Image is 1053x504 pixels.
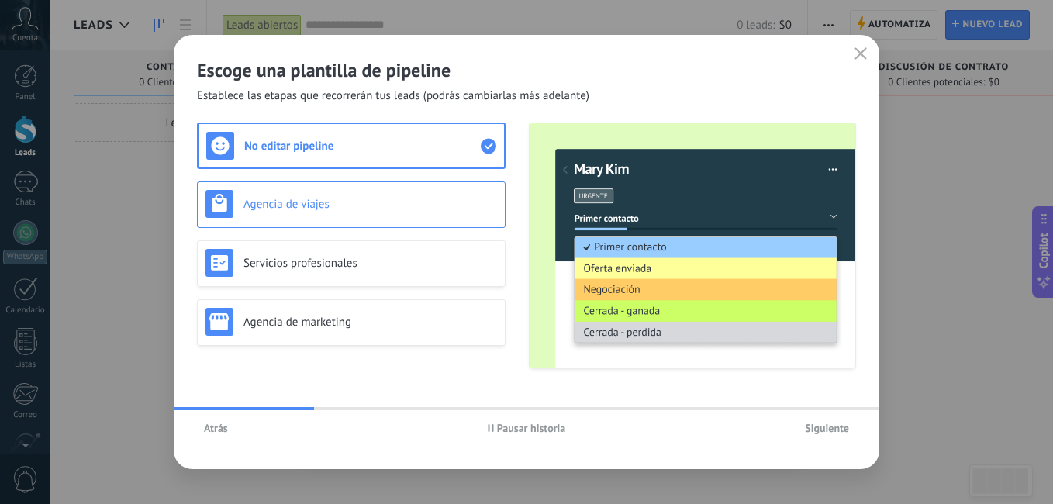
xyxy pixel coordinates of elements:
button: Siguiente [798,416,856,440]
button: Pausar historia [481,416,573,440]
span: Siguiente [805,423,849,433]
h2: Escoge una plantilla de pipeline [197,58,856,82]
h3: Agencia de marketing [243,315,497,330]
span: Pausar historia [497,423,566,433]
h3: Agencia de viajes [243,197,497,212]
h3: Servicios profesionales [243,256,497,271]
h3: No editar pipeline [244,139,481,154]
button: Atrás [197,416,235,440]
span: Atrás [204,423,228,433]
span: Establece las etapas que recorrerán tus leads (podrás cambiarlas más adelante) [197,88,589,104]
